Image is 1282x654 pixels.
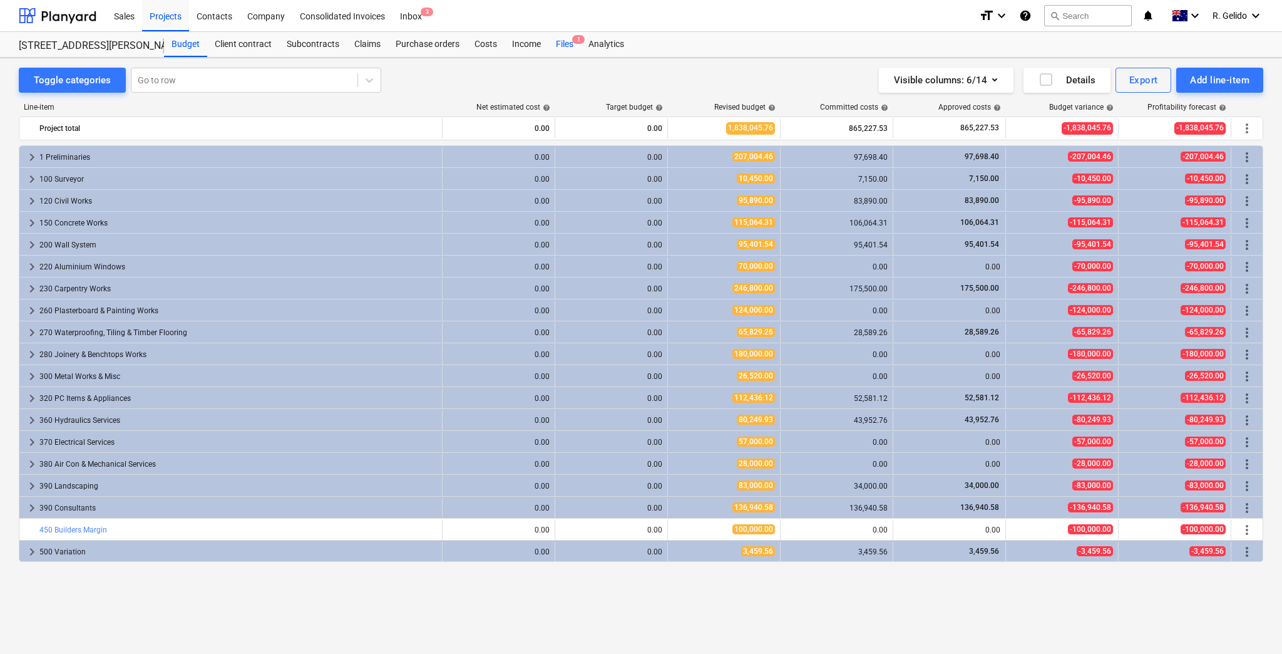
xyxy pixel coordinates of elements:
[786,197,888,205] div: 83,890.00
[1239,544,1254,559] span: More actions
[1185,327,1226,337] span: -65,829.26
[560,306,662,315] div: 0.00
[207,32,279,57] div: Client contract
[448,284,550,293] div: 0.00
[786,306,888,315] div: 0.00
[560,118,662,138] div: 0.00
[279,32,347,57] a: Subcontracts
[938,103,1001,112] div: Approved costs
[448,548,550,556] div: 0.00
[467,32,505,57] div: Costs
[726,122,775,134] span: 1,838,045.76
[448,306,550,315] div: 0.00
[448,438,550,447] div: 0.00
[347,32,388,57] a: Claims
[39,213,437,233] div: 150 Concrete Works
[164,32,207,57] a: Budget
[39,454,437,474] div: 380 Air Con & Mechanical Services
[39,323,437,343] div: 270 Waterproofing, Tiling & Timber Flooring
[560,372,662,381] div: 0.00
[963,152,1000,161] span: 97,698.40
[786,284,888,293] div: 175,500.00
[963,415,1000,424] span: 43,952.76
[24,501,39,516] span: keyboard_arrow_right
[560,153,662,162] div: 0.00
[560,394,662,403] div: 0.00
[1239,121,1254,136] span: More actions
[1181,524,1226,534] span: -100,000.00
[786,372,888,381] div: 0.00
[898,306,1000,315] div: 0.00
[959,218,1000,227] span: 106,064.31
[39,498,437,518] div: 390 Consultants
[968,547,1000,556] span: 3,459.56
[448,460,550,469] div: 0.00
[963,328,1000,336] span: 28,589.26
[786,416,888,425] div: 43,952.76
[39,235,437,255] div: 200 Wall System
[1189,546,1226,556] span: -3,459.56
[766,104,776,112] span: help
[994,8,1009,23] i: keyboard_arrow_down
[1072,195,1113,205] span: -95,890.00
[991,104,1001,112] span: help
[39,301,437,321] div: 260 Plasterboard & Painting Works
[39,432,437,452] div: 370 Electrical Services
[1104,104,1114,112] span: help
[1068,393,1113,403] span: -112,436.12
[39,191,437,211] div: 120 Civil Works
[1185,459,1226,469] span: -28,000.00
[24,544,39,559] span: keyboard_arrow_right
[963,240,1000,249] span: 95,401.54
[24,259,39,274] span: keyboard_arrow_right
[820,103,888,112] div: Committed costs
[786,526,888,534] div: 0.00
[1068,152,1113,162] span: -207,004.46
[548,32,581,57] a: Files1
[572,35,585,44] span: 1
[1185,371,1226,381] span: -26,520.00
[560,175,662,184] div: 0.00
[737,480,775,490] span: 83,000.00
[786,394,888,403] div: 52,581.12
[786,350,888,359] div: 0.00
[1190,72,1249,88] div: Add line-item
[505,32,548,57] div: Income
[1023,68,1110,93] button: Details
[786,504,888,512] div: 136,940.58
[786,241,888,249] div: 95,401.54
[560,548,662,556] div: 0.00
[1185,261,1226,271] span: -70,000.00
[732,283,775,293] span: 246,800.00
[560,416,662,425] div: 0.00
[786,438,888,447] div: 0.00
[898,372,1000,381] div: 0.00
[1068,502,1113,512] span: -136,940.58
[1174,122,1226,134] span: -1,838,045.76
[714,103,776,112] div: Revised budget
[1181,349,1226,359] span: -180,000.00
[1049,103,1114,112] div: Budget variance
[1068,217,1113,227] span: -115,064.31
[39,118,437,138] div: Project total
[448,175,550,184] div: 0.00
[1115,68,1172,93] button: Export
[448,350,550,359] div: 0.00
[39,366,437,387] div: 300 Metal Works & Misc
[24,237,39,252] span: keyboard_arrow_right
[737,174,775,184] span: 10,450.00
[1072,459,1113,469] span: -28,000.00
[1239,479,1254,494] span: More actions
[1181,502,1226,512] span: -136,940.58
[963,393,1000,402] span: 52,581.12
[1068,283,1113,293] span: -246,800.00
[737,327,775,337] span: 65,829.26
[786,548,888,556] div: 3,459.56
[39,345,437,365] div: 280 Joinery & Benchtops Works
[19,68,126,93] button: Toggle categories
[448,394,550,403] div: 0.00
[1216,104,1226,112] span: help
[959,123,1000,133] span: 865,227.53
[878,104,888,112] span: help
